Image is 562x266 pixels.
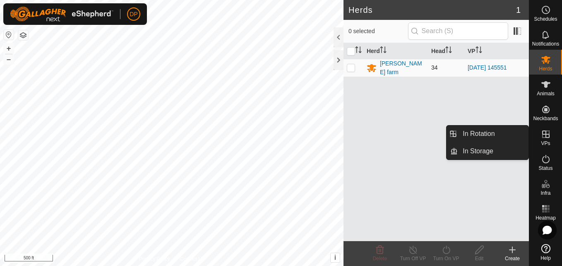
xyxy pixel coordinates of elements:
[334,254,336,261] span: i
[468,64,507,71] a: [DATE] 145551
[463,146,493,156] span: In Storage
[516,4,521,16] span: 1
[539,66,552,71] span: Herds
[532,41,559,46] span: Notifications
[541,141,550,146] span: VPs
[496,255,529,262] div: Create
[447,126,528,142] li: In Rotation
[540,256,551,261] span: Help
[464,43,529,59] th: VP
[4,54,14,64] button: –
[534,17,557,22] span: Schedules
[130,10,137,19] span: DP
[538,166,552,171] span: Status
[529,241,562,264] a: Help
[380,48,387,54] p-sorticon: Activate to sort
[408,22,508,40] input: Search (S)
[4,44,14,53] button: +
[463,255,496,262] div: Edit
[431,64,438,71] span: 34
[536,215,556,220] span: Heatmap
[380,59,425,77] div: [PERSON_NAME] farm
[540,191,550,196] span: Infra
[180,255,204,263] a: Contact Us
[447,143,528,160] li: In Storage
[10,7,113,22] img: Gallagher Logo
[348,27,408,36] span: 0 selected
[533,116,558,121] span: Neckbands
[363,43,428,59] th: Herd
[348,5,516,15] h2: Herds
[458,126,528,142] a: In Rotation
[458,143,528,160] a: In Storage
[430,255,463,262] div: Turn On VP
[355,48,362,54] p-sorticon: Activate to sort
[331,253,340,262] button: i
[396,255,430,262] div: Turn Off VP
[476,48,482,54] p-sorticon: Activate to sort
[373,256,387,261] span: Delete
[537,91,555,96] span: Animals
[428,43,464,59] th: Head
[463,129,495,139] span: In Rotation
[139,255,170,263] a: Privacy Policy
[445,48,452,54] p-sorticon: Activate to sort
[18,30,28,40] button: Map Layers
[4,30,14,40] button: Reset Map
